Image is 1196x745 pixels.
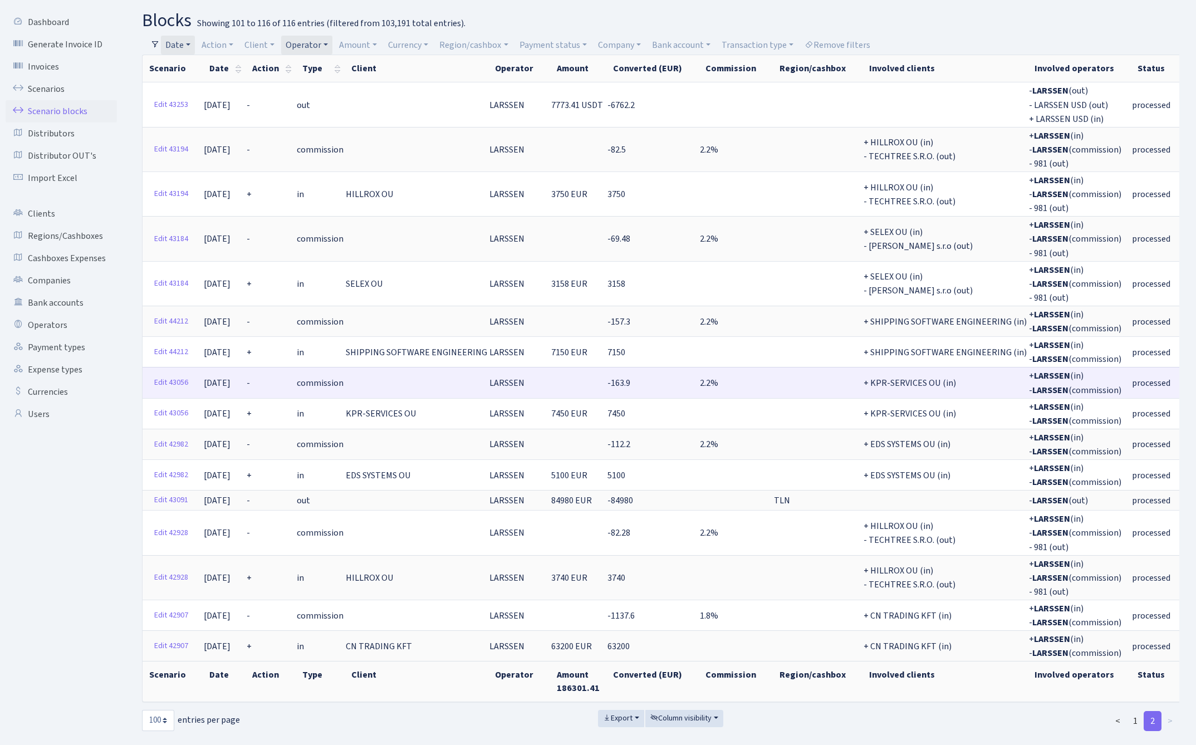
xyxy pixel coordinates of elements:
[149,492,193,509] a: Edit 43091
[551,99,603,111] span: 7773.41 USDT
[864,316,1027,328] span: + SHIPPING SOFTWARE ENGINEERING (in)
[1132,610,1170,622] span: processed
[864,408,956,420] span: + KPR-SERVICES OU (in)
[489,494,525,507] span: LARSSEN
[489,640,525,653] span: LARSSEN
[489,233,525,246] span: LARSSEN
[1032,85,1068,97] strong: LARSSEN
[6,247,117,269] a: Cashboxes Expenses
[607,439,630,451] span: -112.2
[297,469,304,482] span: in
[346,572,394,584] span: HILLROX OU
[607,527,630,540] span: -82.28
[345,661,488,702] th: Client
[1132,278,1170,290] span: processed
[603,713,633,724] span: Export
[1034,558,1070,570] strong: LARSSEN
[161,36,195,55] a: Date
[607,610,635,622] span: -1137.6
[149,467,193,484] a: Edit 42982
[1029,494,1088,507] span: - (out)
[1029,219,1121,259] span: + (in) - (commission) - 981 (out)
[700,527,718,540] span: 2.2%
[247,408,252,420] span: +
[607,99,635,111] span: -6762.2
[247,494,250,507] span: -
[346,278,383,290] span: SELEX OU
[346,640,412,653] span: CN TRADING KFT
[1029,513,1121,553] span: + (in) - (commission) - 981 (out)
[489,144,525,156] span: LARSSEN
[864,439,950,451] span: + EDS SYSTEMS OU (in)
[864,640,952,653] span: + CN TRADING KFT (in)
[699,55,773,82] th: Commission
[1132,144,1170,156] span: processed
[606,661,699,702] th: Converted (EUR)
[6,292,117,314] a: Bank accounts
[489,377,525,389] span: LARSSEN
[1034,339,1070,351] strong: LARSSEN
[607,144,626,156] span: -82.5
[149,374,193,391] a: Edit 43056
[488,55,550,82] th: Operator
[551,188,587,200] span: 3750 EUR
[1132,408,1170,420] span: processed
[607,316,630,328] span: -157.3
[204,377,231,389] span: [DATE]
[800,36,875,55] a: Remove filters
[204,346,231,359] span: [DATE]
[1029,308,1121,335] span: + (in) - (commission)
[149,405,193,422] a: Edit 43056
[598,710,644,727] button: Export
[1032,616,1068,629] strong: LARSSEN
[515,36,591,55] a: Payment status
[247,640,252,653] span: +
[1029,602,1121,629] span: + (in) - (commission)
[204,233,231,246] span: [DATE]
[1032,494,1068,507] strong: LARSSEN
[607,346,625,359] span: 7150
[1132,572,1170,584] span: processed
[1029,462,1121,488] span: + (in) - (commission)
[645,710,723,727] button: Column visibility
[247,144,250,156] span: -
[297,439,344,451] span: commission
[1029,85,1108,125] span: - (out) - LARSSEN USD (out) + LARSSEN USD (in)
[204,144,231,156] span: [DATE]
[864,182,955,208] span: + HILLROX OU (in) - TECHTREE S.R.O. (out)
[1132,346,1170,359] span: processed
[1132,640,1170,653] span: processed
[384,36,433,55] a: Currency
[142,710,174,731] select: entries per page
[700,144,718,156] span: 2.2%
[247,469,252,482] span: +
[700,439,718,451] span: 2.2%
[240,36,279,55] a: Client
[1034,370,1070,383] strong: LARSSEN
[1034,513,1070,525] strong: LARSSEN
[1144,711,1161,731] a: 2
[297,316,344,328] span: commission
[297,346,304,359] span: in
[699,661,773,702] th: Commission
[6,314,117,336] a: Operators
[149,638,193,655] a: Edit 42907
[297,377,344,389] span: commission
[204,278,231,290] span: [DATE]
[607,572,625,584] span: 3740
[296,55,345,82] th: Type : activate to sort column ascending
[607,640,630,653] span: 63200
[1029,339,1121,365] span: + (in) - (commission)
[247,278,252,290] span: +
[203,55,246,82] th: Date : activate to sort column ascending
[1132,439,1170,451] span: processed
[247,99,250,111] span: -
[143,55,203,82] th: Scenario
[607,188,625,200] span: 3750
[346,469,411,482] span: EDS SYSTEMS OU
[1032,353,1068,365] strong: LARSSEN
[1032,445,1068,458] strong: LARSSEN
[203,661,246,702] th: Date
[864,226,973,252] span: + SELEX OU (in) - [PERSON_NAME] s.r.o (out)
[1131,661,1182,702] th: Status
